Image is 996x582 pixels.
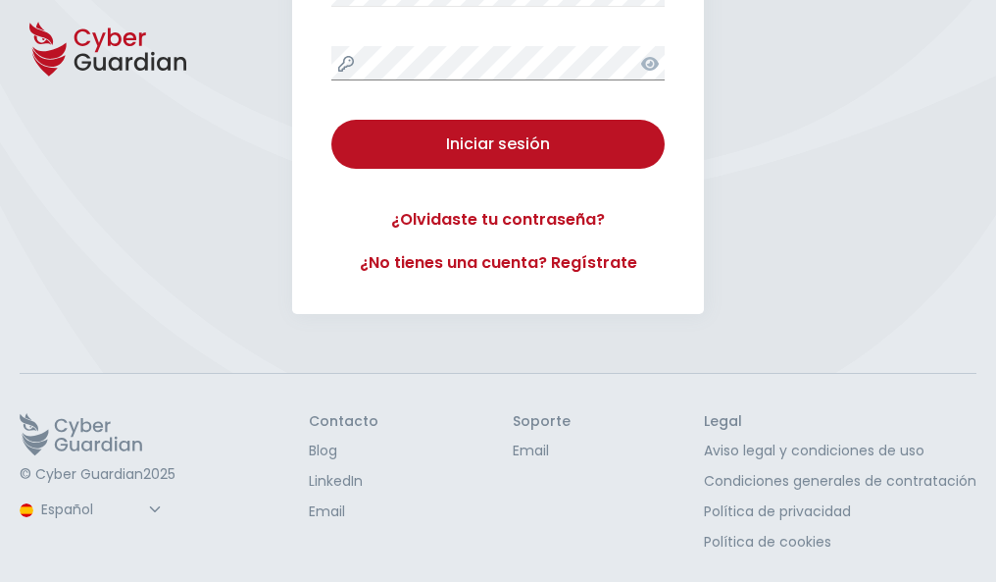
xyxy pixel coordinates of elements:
[704,441,976,461] a: Aviso legal y condiciones de uso
[513,413,571,431] h3: Soporte
[331,120,665,169] button: Iniciar sesión
[20,466,175,484] p: © Cyber Guardian 2025
[704,532,976,553] a: Política de cookies
[309,502,378,522] a: Email
[513,441,571,461] a: Email
[331,208,665,232] a: ¿Olvidaste tu contraseña?
[309,441,378,461] a: Blog
[331,251,665,275] a: ¿No tienes una cuenta? Regístrate
[704,502,976,522] a: Política de privacidad
[309,471,378,492] a: LinkedIn
[309,413,378,431] h3: Contacto
[20,503,33,517] img: region-logo
[704,413,976,431] h3: Legal
[704,471,976,492] a: Condiciones generales de contratación
[346,132,650,156] div: Iniciar sesión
